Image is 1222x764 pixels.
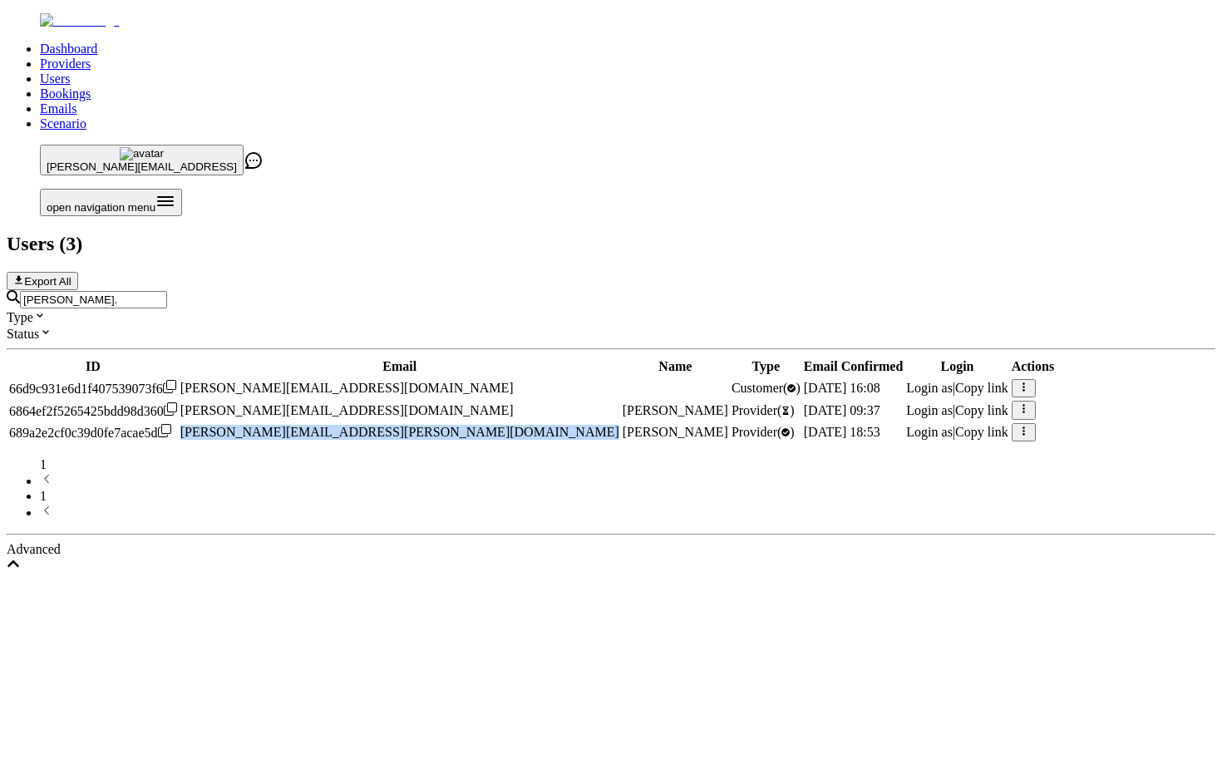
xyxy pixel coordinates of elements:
h2: Users ( 3 ) [7,233,1215,255]
span: pending [732,403,795,417]
span: [DATE] 09:37 [804,403,880,417]
th: ID [8,358,178,375]
div: | [906,425,1008,440]
li: pagination item 1 active [40,489,1215,504]
img: avatar [120,147,164,160]
div: Click to copy [9,402,177,419]
th: Login [905,358,1008,375]
span: Login as [906,425,953,439]
a: Bookings [40,86,91,101]
span: [PERSON_NAME][EMAIL_ADDRESS][DOMAIN_NAME] [180,381,514,395]
th: Name [622,358,729,375]
a: Providers [40,57,91,71]
img: Fluum Logo [40,13,120,28]
div: | [906,403,1008,418]
span: [PERSON_NAME] [623,425,728,439]
th: Email Confirmed [803,358,904,375]
button: avatar[PERSON_NAME][EMAIL_ADDRESS] [40,145,244,175]
li: next page button [40,504,1215,520]
div: Type [7,308,1215,325]
nav: pagination navigation [7,457,1215,520]
span: Login as [906,381,953,395]
input: Search by email [20,291,167,308]
li: previous page button [40,472,1215,489]
span: [PERSON_NAME][EMAIL_ADDRESS][PERSON_NAME][DOMAIN_NAME] [180,425,619,439]
div: Click to copy [9,380,177,397]
a: Dashboard [40,42,97,56]
span: [PERSON_NAME][EMAIL_ADDRESS] [47,160,237,173]
span: [PERSON_NAME][EMAIL_ADDRESS][DOMAIN_NAME] [180,403,514,417]
span: [DATE] 16:08 [804,381,880,395]
a: Scenario [40,116,86,131]
span: Copy link [955,381,1008,395]
div: Status [7,325,1215,342]
a: Users [40,71,70,86]
span: Copy link [955,403,1008,417]
span: Copy link [955,425,1008,439]
th: Actions [1011,358,1056,375]
div: Click to copy [9,424,177,441]
th: Email [180,358,620,375]
div: | [906,381,1008,396]
button: Export All [7,272,78,290]
span: [DATE] 18:53 [804,425,880,439]
span: validated [732,381,801,395]
span: validated [732,425,795,439]
span: Advanced [7,542,61,556]
span: Login as [906,403,953,417]
span: open navigation menu [47,201,155,214]
button: Open menu [40,189,182,216]
span: [PERSON_NAME] [623,403,728,417]
a: Emails [40,101,76,116]
span: 1 [40,457,47,471]
th: Type [731,358,801,375]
